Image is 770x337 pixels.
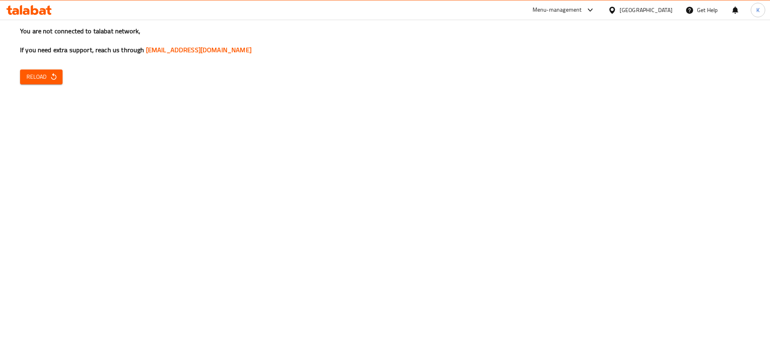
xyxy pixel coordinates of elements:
[26,72,56,82] span: Reload
[533,5,582,15] div: Menu-management
[20,69,63,84] button: Reload
[146,44,251,56] a: [EMAIL_ADDRESS][DOMAIN_NAME]
[620,6,673,14] div: [GEOGRAPHIC_DATA]
[756,6,760,14] span: K
[20,27,750,55] h3: You are not connected to talabat network, If you need extra support, reach us through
